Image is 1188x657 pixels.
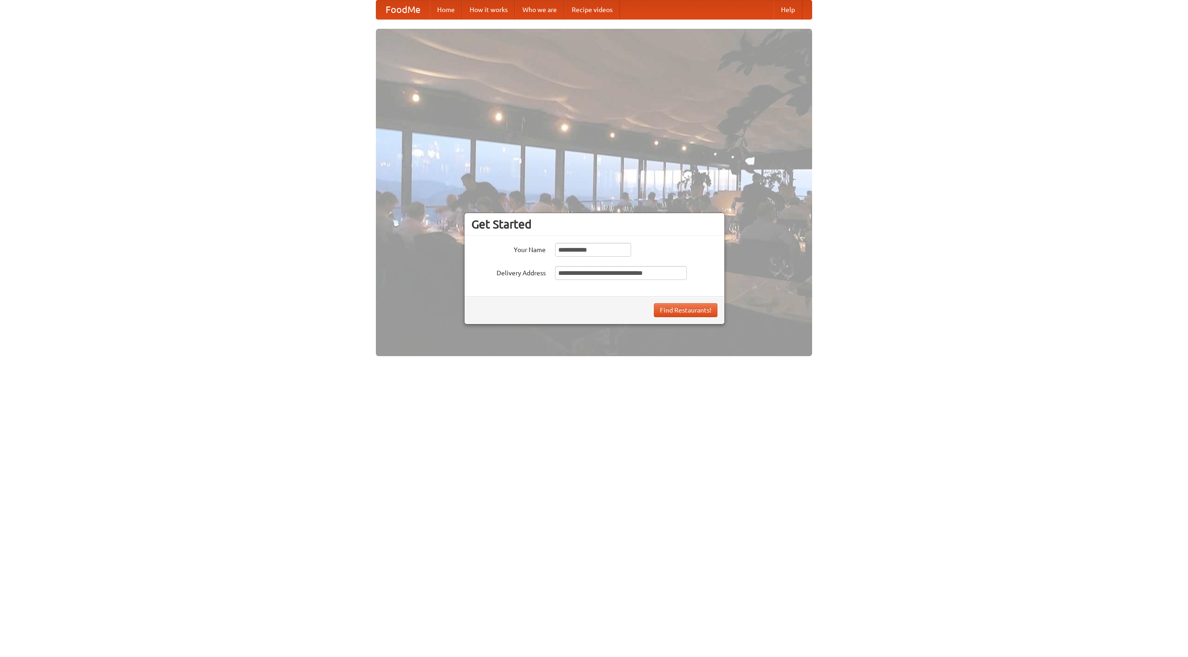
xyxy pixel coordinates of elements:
a: Recipe videos [564,0,620,19]
a: How it works [462,0,515,19]
a: Who we are [515,0,564,19]
a: Home [430,0,462,19]
h3: Get Started [471,217,717,231]
label: Your Name [471,243,546,254]
a: Help [774,0,802,19]
button: Find Restaurants! [654,303,717,317]
label: Delivery Address [471,266,546,278]
a: FoodMe [376,0,430,19]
